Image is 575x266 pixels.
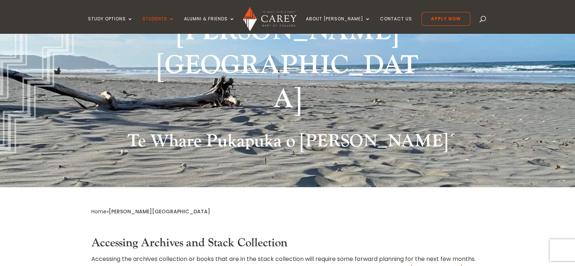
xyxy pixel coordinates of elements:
[306,16,371,33] a: About [PERSON_NAME]
[151,15,424,120] h1: [PERSON_NAME][GEOGRAPHIC_DATA]
[109,208,210,215] span: [PERSON_NAME][GEOGRAPHIC_DATA]
[88,16,133,33] a: Study Options
[91,208,210,215] span: »
[380,16,412,33] a: Contact Us
[91,131,484,156] h2: Te Whare Pukapuka o [PERSON_NAME]
[243,7,296,31] img: Carey Baptist College
[91,236,484,254] h3: Accessing Archives and Stack Collection
[184,16,235,33] a: Alumni & Friends
[422,12,470,26] a: Apply Now
[91,208,107,215] a: Home
[143,16,175,33] a: Students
